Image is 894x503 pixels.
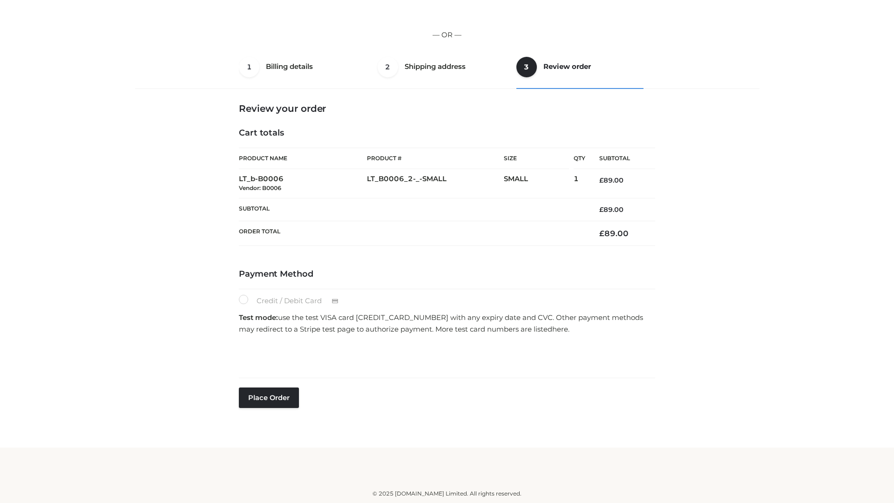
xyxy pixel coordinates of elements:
span: £ [599,176,603,184]
bdi: 89.00 [599,176,623,184]
p: use the test VISA card [CREDIT_CARD_NUMBER] with any expiry date and CVC. Other payment methods m... [239,312,655,335]
p: — OR — [138,29,756,41]
th: Order Total [239,221,585,246]
button: Place order [239,387,299,408]
h4: Cart totals [239,128,655,138]
strong: Test mode: [239,313,278,322]
span: £ [599,229,604,238]
td: 1 [574,169,585,198]
td: SMALL [504,169,574,198]
span: £ [599,205,603,214]
h4: Payment Method [239,269,655,279]
img: Credit / Debit Card [326,296,344,307]
td: LT_b-B0006 [239,169,367,198]
th: Subtotal [585,148,655,169]
div: © 2025 [DOMAIN_NAME] Limited. All rights reserved. [138,489,756,498]
th: Size [504,148,569,169]
label: Credit / Debit Card [239,295,348,307]
a: here [552,325,568,333]
th: Product # [367,148,504,169]
th: Subtotal [239,198,585,221]
bdi: 89.00 [599,205,623,214]
iframe: Secure payment input frame [237,338,653,372]
small: Vendor: B0006 [239,184,281,191]
th: Product Name [239,148,367,169]
th: Qty [574,148,585,169]
td: LT_B0006_2-_-SMALL [367,169,504,198]
h3: Review your order [239,103,655,114]
bdi: 89.00 [599,229,629,238]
